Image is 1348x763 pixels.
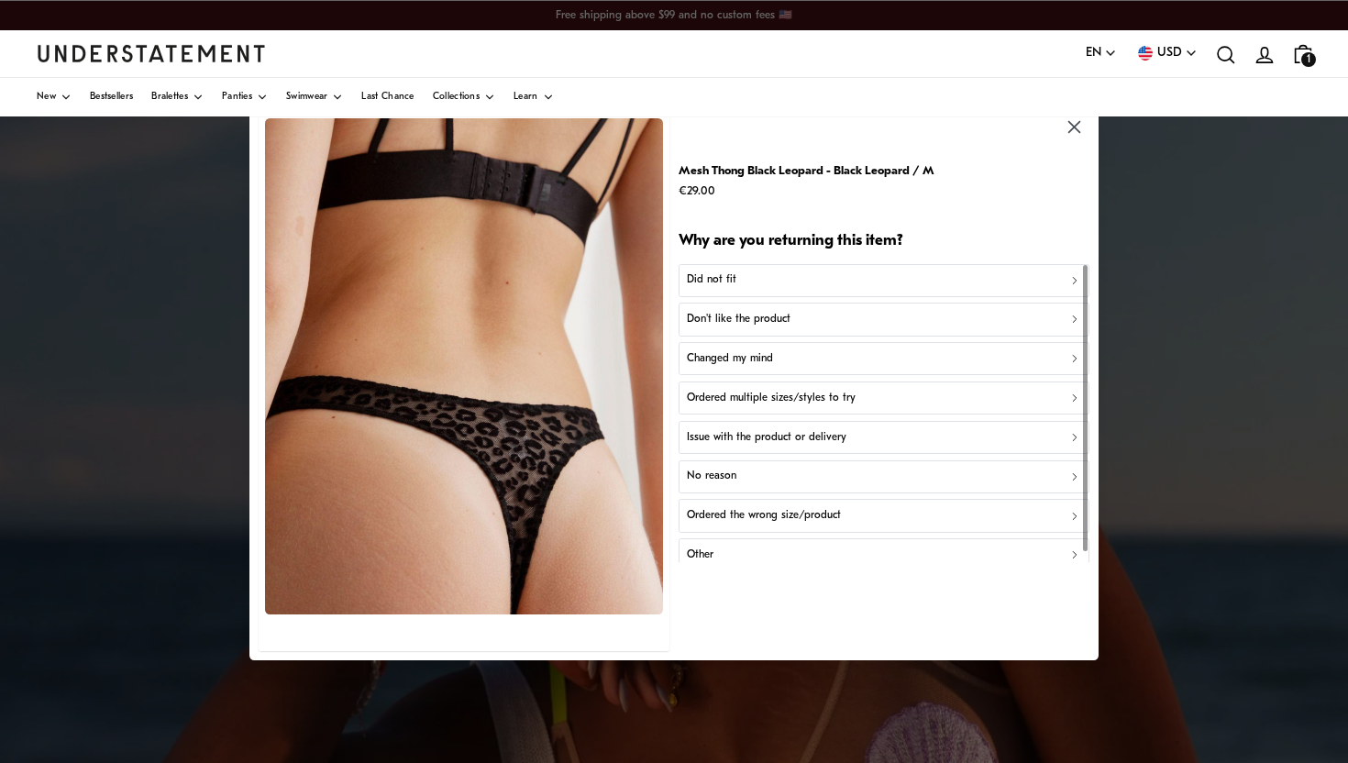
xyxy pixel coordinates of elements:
[151,93,188,102] span: Bralettes
[514,78,554,116] a: Learn
[222,78,268,116] a: Panties
[1086,43,1101,63] span: EN
[687,390,856,407] p: Ordered multiple sizes/styles to try
[1086,43,1117,63] button: EN
[1157,43,1182,63] span: USD
[514,93,538,102] span: Learn
[679,263,1088,296] button: Did not fit
[679,182,934,201] p: €29.00
[37,45,266,61] a: Understatement Homepage
[679,499,1088,532] button: Ordered the wrong size/product
[679,303,1088,336] button: Don't like the product
[1301,52,1316,67] span: 1
[679,160,934,180] p: Mesh Thong Black Leopard - Black Leopard / M
[687,428,846,446] p: Issue with the product or delivery
[679,381,1088,415] button: Ordered multiple sizes/styles to try
[687,468,736,485] p: No reason
[361,78,414,116] a: Last Chance
[37,93,56,102] span: New
[90,78,133,116] a: Bestsellers
[687,271,736,289] p: Did not fit
[679,538,1088,571] button: Other
[286,78,343,116] a: Swimwear
[433,93,480,102] span: Collections
[687,547,713,564] p: Other
[679,421,1088,454] button: Issue with the product or delivery
[286,93,327,102] span: Swimwear
[433,78,495,116] a: Collections
[679,342,1088,375] button: Changed my mind
[361,93,414,102] span: Last Chance
[687,311,790,328] p: Don't like the product
[687,507,841,525] p: Ordered the wrong size/product
[37,78,72,116] a: New
[1135,43,1198,63] button: USD
[151,78,204,116] a: Bralettes
[679,231,1088,252] h2: Why are you returning this item?
[222,93,252,102] span: Panties
[687,350,773,368] p: Changed my mind
[1284,35,1322,72] a: 1
[90,93,133,102] span: Bestsellers
[679,459,1088,492] button: No reason
[265,118,663,614] img: mesh-thong-black-leopard-2.jpg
